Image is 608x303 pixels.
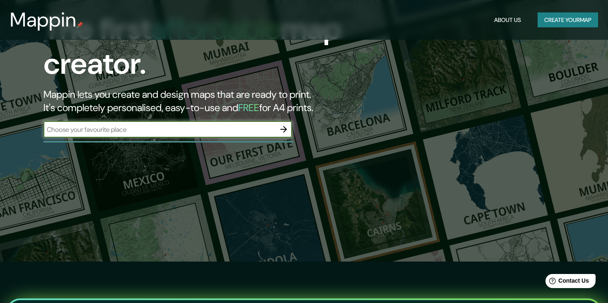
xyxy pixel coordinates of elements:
h5: FREE [238,101,259,114]
h1: The first map creator. [43,12,347,88]
iframe: Help widget launcher [534,271,599,294]
h3: Mappin [10,8,77,32]
h2: Mappin lets you create and design maps that are ready to print. It's completely personalised, eas... [43,88,347,114]
img: mappin-pin [77,22,83,28]
button: Create yourmap [538,12,598,28]
input: Choose your favourite place [43,125,275,134]
button: About Us [491,12,524,28]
